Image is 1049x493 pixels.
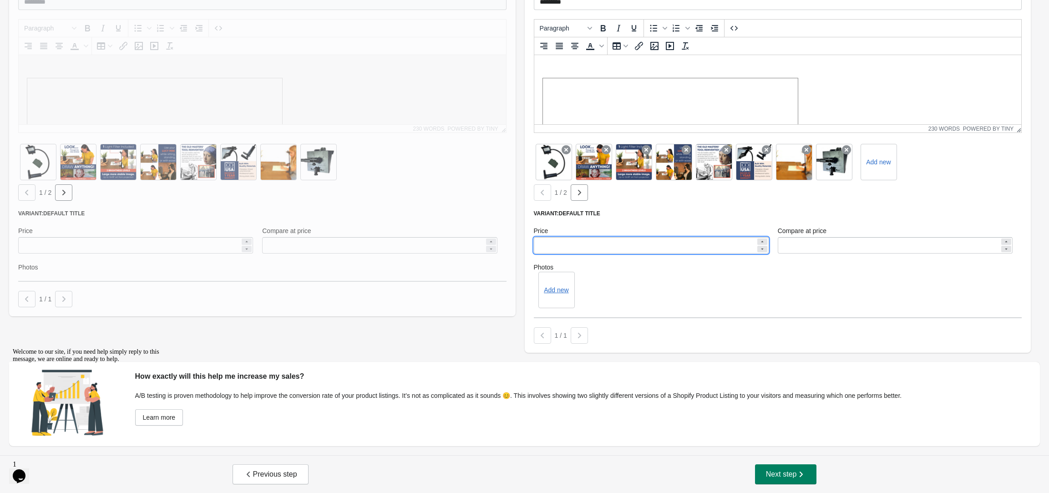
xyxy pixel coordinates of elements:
iframe: chat widget [9,457,38,484]
button: Add new [544,286,568,294]
button: 230 words [928,126,960,132]
span: Next step [766,470,806,479]
span: 1 / 2 [555,189,567,196]
button: Underline [626,20,642,36]
span: 1 / 1 [39,295,51,303]
button: Italic [611,20,626,36]
button: Increase indent [707,20,722,36]
label: Add new [866,158,891,167]
span: 1 / 1 [555,332,567,339]
span: Welcome to our site, if you need help simply reply to this message, we are online and ready to help. [4,4,150,18]
iframe: chat widget [9,345,173,452]
div: Resize [1014,125,1021,132]
label: Photos [534,263,1022,272]
button: Bold [595,20,611,36]
iframe: Rich Text Area. Press ALT-0 for help. [534,55,1022,124]
button: Insert/edit image [647,38,662,54]
button: Previous step [233,464,309,484]
div: How exactly will this help me increase my sales? [135,371,1031,382]
span: 1 / 2 [39,189,51,196]
div: Numbered list [669,20,691,36]
div: A/B testing is proven methodology to help improve the conversion rate of your product listings. I... [135,391,1031,400]
span: Previous step [244,470,297,479]
button: Align right [536,38,552,54]
button: Blocks [536,20,595,36]
a: Powered by Tiny [963,126,1014,132]
div: Bullet list [646,20,669,36]
button: Align center [567,38,583,54]
button: Next step [755,464,817,484]
button: Source code [726,20,742,36]
button: Justify [552,38,567,54]
label: Price [534,226,548,235]
button: Insert/edit media [662,38,678,54]
button: Insert/edit link [631,38,647,54]
button: Clear formatting [678,38,693,54]
button: Table [609,38,631,54]
span: Paragraph [540,25,584,32]
label: Compare at price [778,226,826,235]
div: Text color [583,38,605,54]
div: Welcome to our site, if you need help simply reply to this message, we are online and ready to help. [4,4,167,18]
div: Variant: Default Title [534,210,1022,217]
button: Decrease indent [691,20,707,36]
